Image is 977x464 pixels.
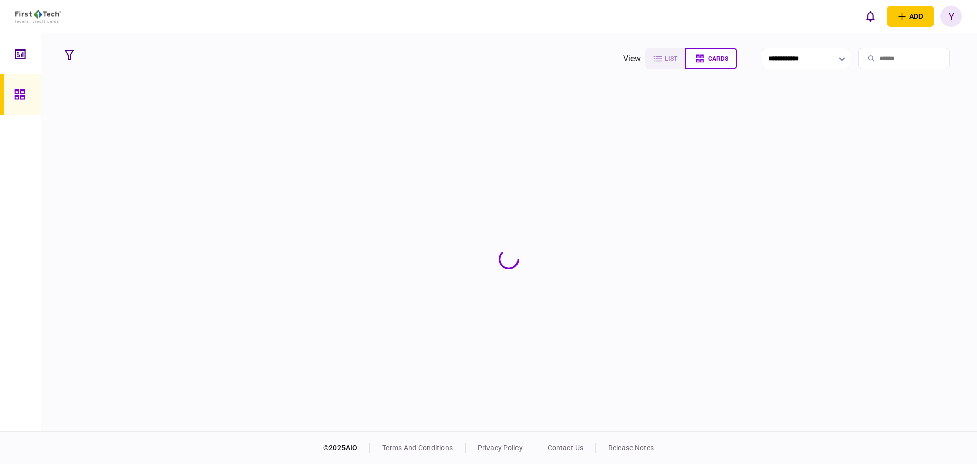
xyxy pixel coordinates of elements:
[708,55,728,62] span: cards
[887,6,934,27] button: open adding identity options
[645,48,685,69] button: list
[859,6,881,27] button: open notifications list
[15,10,61,23] img: client company logo
[608,444,654,452] a: release notes
[478,444,523,452] a: privacy policy
[323,443,370,453] div: © 2025 AIO
[623,52,641,65] div: view
[548,444,583,452] a: contact us
[665,55,677,62] span: list
[685,48,737,69] button: cards
[382,444,453,452] a: terms and conditions
[940,6,962,27] button: Y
